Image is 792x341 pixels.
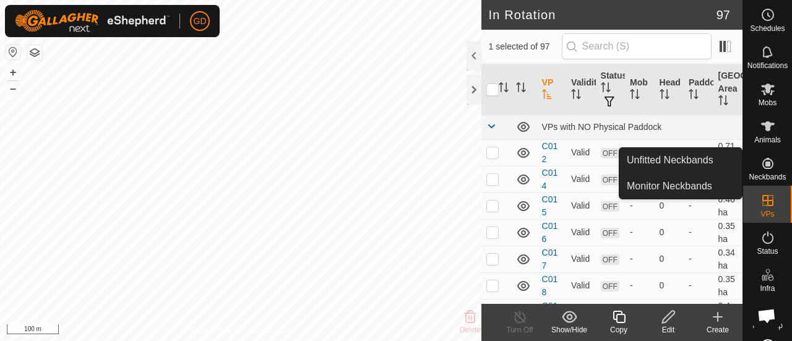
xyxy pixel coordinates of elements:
p-sorticon: Activate to sort [571,91,581,101]
div: Turn Off [495,324,544,335]
td: 0 [655,272,684,299]
p-sorticon: Activate to sort [718,97,728,107]
div: - [630,253,649,265]
td: 0 [655,299,684,326]
span: Notifications [747,62,788,69]
td: - [684,139,713,166]
span: VPs [760,210,774,218]
div: Edit [643,324,693,335]
td: 0 [655,219,684,246]
td: Valid [566,272,595,299]
td: 0.35 ha [713,272,742,299]
input: Search (S) [562,33,712,59]
td: Valid [566,246,595,272]
td: Valid [566,219,595,246]
span: Unfitted Neckbands [627,153,713,168]
a: Contact Us [252,325,289,336]
td: 0.4 ha [713,299,742,326]
td: 0 [655,246,684,272]
span: Heatmap [752,322,783,329]
div: Copy [594,324,643,335]
th: Validity [566,64,595,115]
td: Valid [566,192,595,219]
img: Gallagher Logo [15,10,170,32]
div: - [630,199,649,212]
span: Status [757,248,778,255]
span: Schedules [750,25,785,32]
td: - [684,272,713,299]
th: Paddock [684,64,713,115]
div: Open chat [750,299,783,332]
td: Valid [566,139,595,166]
span: Animals [754,136,781,144]
span: Neckbands [749,173,786,181]
td: Valid [566,166,595,192]
a: C019 [542,301,558,324]
div: - [630,279,649,292]
a: C015 [542,194,558,217]
a: C017 [542,248,558,270]
button: Reset Map [6,45,20,59]
span: Infra [760,285,775,292]
td: 0 [655,139,684,166]
div: VPs with NO Physical Paddock [542,122,738,132]
p-sorticon: Activate to sort [630,91,640,101]
div: Show/Hide [544,324,594,335]
td: 0.46 ha [713,192,742,219]
span: OFF [601,228,619,238]
a: C012 [542,141,558,164]
th: [GEOGRAPHIC_DATA] Area [713,64,742,115]
p-sorticon: Activate to sort [499,84,509,94]
a: Privacy Policy [192,325,238,336]
span: Mobs [759,99,777,106]
p-sorticon: Activate to sort [689,91,699,101]
span: 1 selected of 97 [489,40,562,53]
a: Monitor Neckbands [619,174,742,199]
button: – [6,81,20,96]
th: Head [655,64,684,115]
button: Map Layers [27,45,42,60]
a: C018 [542,274,558,297]
div: Create [693,324,742,335]
span: OFF [601,254,619,265]
a: C016 [542,221,558,244]
td: - [684,219,713,246]
p-sorticon: Activate to sort [542,91,552,101]
p-sorticon: Activate to sort [660,91,669,101]
p-sorticon: Activate to sort [516,84,526,94]
td: - [684,246,713,272]
span: OFF [601,175,619,185]
span: Monitor Neckbands [627,179,712,194]
span: GD [194,15,207,28]
td: - [684,192,713,219]
th: VP [537,64,566,115]
p-sorticon: Activate to sort [601,84,611,94]
div: - [630,226,649,239]
td: Valid [566,299,595,326]
td: 0.34 ha [713,246,742,272]
td: 0.35 ha [713,219,742,246]
th: Status [596,64,625,115]
span: 97 [717,6,730,24]
h2: In Rotation [489,7,717,22]
td: 0 [655,192,684,219]
button: + [6,65,20,80]
td: 0.71 ha [713,139,742,166]
span: OFF [601,148,619,158]
a: C014 [542,168,558,191]
th: Mob [625,64,654,115]
a: Unfitted Neckbands [619,148,742,173]
span: OFF [601,201,619,212]
span: OFF [601,281,619,291]
div: - [630,146,649,159]
td: - [684,299,713,326]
